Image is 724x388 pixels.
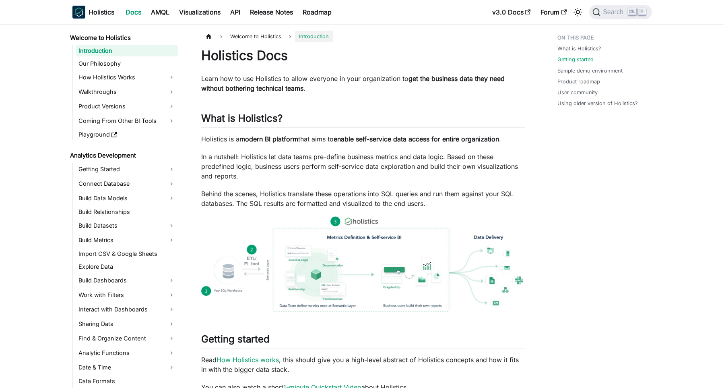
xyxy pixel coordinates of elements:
[76,45,178,56] a: Introduction
[76,317,178,330] a: Sharing Data
[76,192,178,205] a: Build Data Models
[72,6,114,19] a: HolisticsHolistics
[201,333,525,349] h2: Getting started
[121,6,146,19] a: Docs
[201,152,525,181] p: In a nutshell: Holistics let data teams pre-define business metrics and data logic. Based on thes...
[76,303,178,316] a: Interact with Dashboards
[174,6,225,19] a: Visualizations
[146,6,174,19] a: AMQL
[76,71,178,84] a: How Holistics Works
[557,89,598,96] a: User community
[76,261,178,272] a: Explore Data
[76,85,178,98] a: Walkthroughs
[76,129,178,140] a: Playground
[76,114,178,127] a: Coming From Other BI Tools
[76,248,178,259] a: Import CSV & Google Sheets
[76,288,178,301] a: Work with Filters
[76,219,178,232] a: Build Datasets
[76,347,178,359] a: Analytic Functions
[76,163,178,176] a: Getting Started
[217,356,279,364] a: How Holistics works
[72,6,85,19] img: Holistics
[557,45,601,52] a: What is Holistics?
[76,361,178,374] a: Date & Time
[557,67,623,75] a: Sample demo environment
[201,31,525,42] nav: Breadcrumbs
[295,31,333,42] span: Introduction
[201,355,525,374] p: Read , this should give you a high-level abstract of Holistics concepts and how it fits in with t...
[536,6,571,19] a: Forum
[76,58,178,69] a: Our Philosophy
[487,6,536,19] a: v3.0 Docs
[334,135,499,143] strong: enable self-service data access for entire organization
[201,48,525,64] h1: Holistics Docs
[225,6,245,19] a: API
[76,332,178,345] a: Find & Organize Content
[76,234,178,247] a: Build Metrics
[201,134,525,144] p: Holistics is a that aims to .
[68,32,178,44] a: Welcome to Holistics
[89,7,114,17] b: Holistics
[76,376,178,387] a: Data Formats
[64,24,185,388] nav: Docs sidebar
[589,5,652,19] button: Search (Ctrl+K)
[201,216,525,311] img: How Holistics fits in your Data Stack
[201,74,525,93] p: Learn how to use Holistics to allow everyone in your organization to .
[68,150,178,161] a: Analytics Development
[201,112,525,128] h2: What is Holistics?
[76,206,178,218] a: Build Relationships
[600,8,628,16] span: Search
[571,6,584,19] button: Switch between dark and light mode (currently light mode)
[76,100,178,113] a: Product Versions
[201,189,525,208] p: Behind the scenes, Holistics translate these operations into SQL queries and run them against you...
[76,274,178,287] a: Build Dashboards
[245,6,298,19] a: Release Notes
[298,6,336,19] a: Roadmap
[201,31,217,42] a: Home page
[557,100,638,107] a: Using older version of Holistics?
[226,31,285,42] span: Welcome to Holistics
[239,135,298,143] strong: modern BI platform
[638,8,646,15] kbd: K
[557,78,600,85] a: Product roadmap
[557,56,594,63] a: Getting started
[76,177,178,190] a: Connect Database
